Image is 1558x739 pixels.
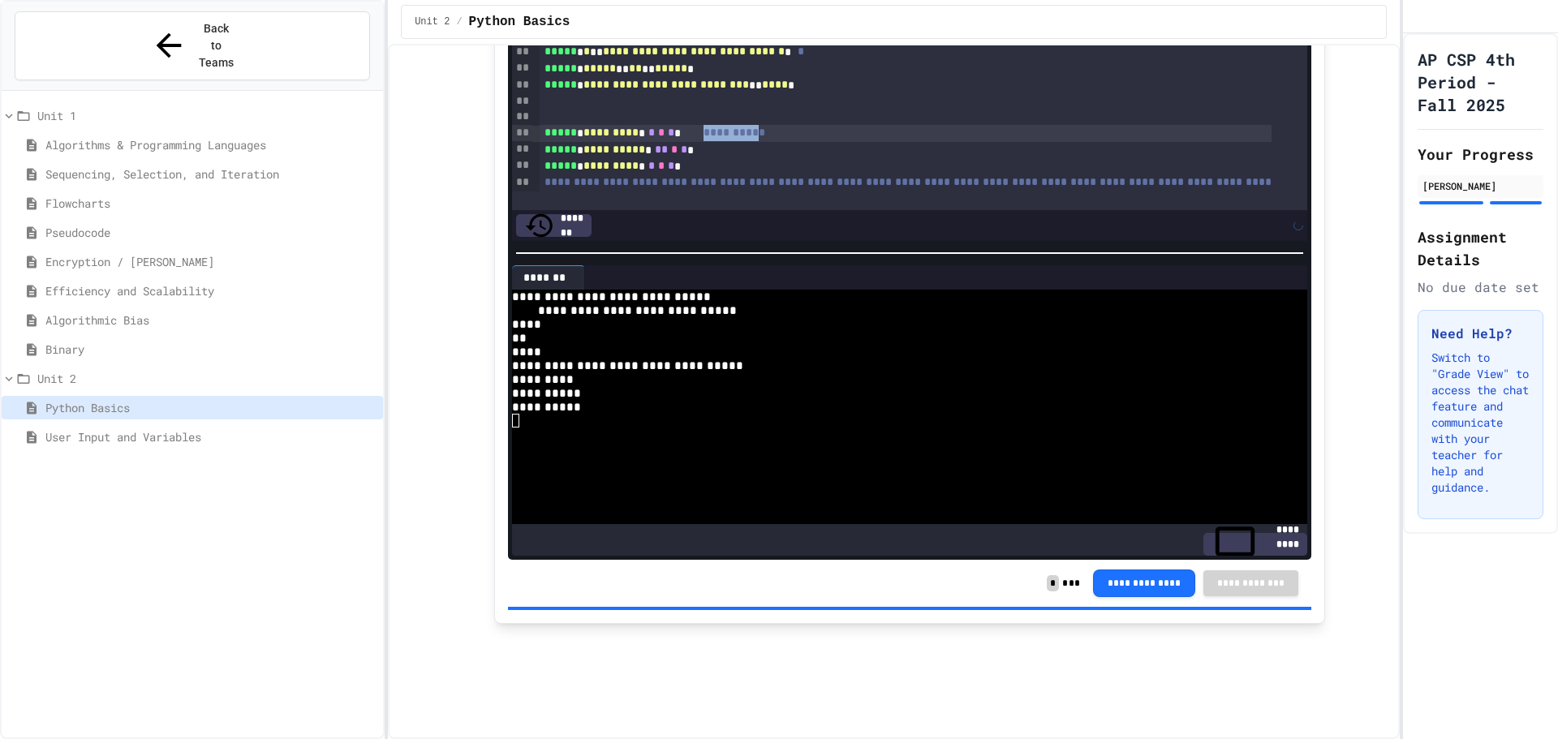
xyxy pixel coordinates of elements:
span: Unit 1 [37,107,377,124]
span: User Input and Variables [45,428,377,445]
span: / [456,15,462,28]
span: Sequencing, Selection, and Iteration [45,165,377,183]
h2: Your Progress [1418,143,1543,165]
span: Efficiency and Scalability [45,282,377,299]
div: No due date set [1418,277,1543,297]
span: Back to Teams [197,20,235,71]
span: Python Basics [45,399,377,416]
span: Unit 2 [415,15,450,28]
h3: Need Help? [1431,324,1530,343]
span: Pseudocode [45,224,377,241]
button: Back to Teams [15,11,370,80]
span: Encryption / [PERSON_NAME] [45,253,377,270]
span: Algorithms & Programming Languages [45,136,377,153]
p: Switch to "Grade View" to access the chat feature and communicate with your teacher for help and ... [1431,350,1530,496]
h2: Assignment Details [1418,226,1543,271]
span: Python Basics [469,12,570,32]
span: Binary [45,341,377,358]
span: Algorithmic Bias [45,311,377,329]
span: Unit 2 [37,370,377,387]
div: [PERSON_NAME] [1422,178,1539,193]
h1: AP CSP 4th Period - Fall 2025 [1418,48,1543,116]
span: Flowcharts [45,195,377,212]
